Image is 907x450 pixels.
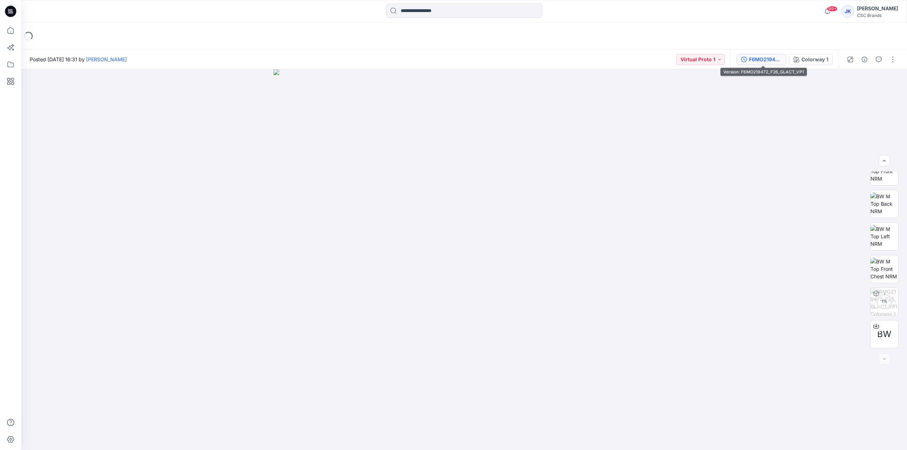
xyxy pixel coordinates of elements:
div: [PERSON_NAME] [857,4,898,13]
div: 1 % [876,298,893,304]
img: BW M Top Front NRM [871,160,898,182]
button: Details [859,54,870,65]
a: [PERSON_NAME] [86,56,127,62]
div: F6MO219472_F26_GLACT_VP1 [749,56,782,63]
button: Colorway 1 [789,54,833,65]
div: CSC Brands [857,13,898,18]
img: BW M Top Back NRM [871,193,898,215]
span: 99+ [827,6,838,12]
img: eyJhbGciOiJIUzI1NiIsImtpZCI6IjAiLCJzbHQiOiJzZXMiLCJ0eXAiOiJKV1QifQ.eyJkYXRhIjp7InR5cGUiOiJzdG9yYW... [274,69,654,450]
div: Colorway 1 [801,56,828,63]
div: JK [841,5,854,18]
img: BW M Top Left NRM [871,225,898,247]
img: F6MO219472_F26_GLACT_VP1 Colorway 1 [871,288,898,315]
span: BW [877,328,891,341]
img: BW M Top Front Chest NRM [871,258,898,280]
span: Posted [DATE] 16:31 by [30,56,127,63]
button: F6MO219472_F26_GLACT_VP1 [737,54,786,65]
